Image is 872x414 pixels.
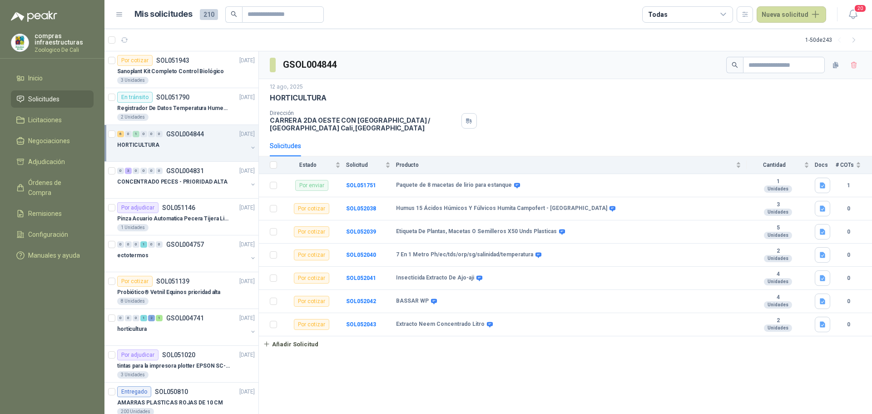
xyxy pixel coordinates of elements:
div: 8 Unidades [117,298,149,305]
th: Estado [282,156,346,174]
b: 7 En 1 Metro Ph/ec/tds/orp/sg/salinidad/temperatura [396,251,533,259]
a: Adjudicación [11,153,94,170]
a: Manuales y ayuda [11,247,94,264]
div: 0 [156,168,163,174]
span: 210 [200,9,218,20]
span: Estado [282,162,333,168]
div: 0 [148,131,155,137]
span: Producto [396,162,734,168]
p: [DATE] [239,130,255,139]
th: Solicitud [346,156,396,174]
button: Nueva solicitud [757,6,826,23]
a: Por adjudicarSOL051020[DATE] tintas para la impresora plotter EPSON SC-T31003 Unidades [104,346,258,383]
p: SOL051146 [162,205,195,211]
div: 0 [117,315,124,321]
div: 0 [140,131,147,137]
div: Por enviar [295,180,328,191]
img: Logo peakr [11,11,57,22]
p: [DATE] [239,167,255,175]
b: SOL052042 [346,298,376,304]
div: 1 [133,131,139,137]
p: AMARRAS PLASTICAS ROJAS DE 10 CM [117,399,223,407]
div: 1 [156,315,163,321]
div: Por cotizar [294,203,329,214]
div: Por cotizar [294,226,329,237]
b: 0 [836,251,861,259]
p: [DATE] [239,240,255,249]
p: horticultura [117,325,147,334]
a: 0 0 0 1 0 0 GSOL004757[DATE] ectotermos [117,239,257,268]
div: Por cotizar [117,55,153,66]
th: Producto [396,156,747,174]
h3: GSOL004844 [283,58,338,72]
b: 3 [747,201,809,209]
div: Por adjudicar [117,349,159,360]
div: 1 [140,241,147,248]
b: 4 [747,271,809,278]
div: 2 Unidades [117,114,149,121]
p: Zoologico De Cali [35,47,94,53]
b: 0 [836,320,861,329]
p: SOL051020 [162,352,195,358]
b: Insecticida Extracto De Ajo-aji [396,274,474,282]
div: Unidades [764,232,792,239]
div: 0 [117,168,124,174]
div: 0 [140,168,147,174]
span: Inicio [28,73,43,83]
img: Company Logo [11,34,29,51]
div: 1 Unidades [117,224,149,231]
p: [DATE] [239,277,255,286]
th: Docs [815,156,836,174]
a: Remisiones [11,205,94,222]
a: Por adjudicarSOL051146[DATE] Pinza Acuario Automatica Pecera Tijera Limpiador Alicate1 Unidades [104,199,258,235]
div: 0 [156,131,163,137]
div: 0 [156,241,163,248]
p: [DATE] [239,93,255,102]
p: CONCENTRADO PECES - PRIORIDAD ALTA [117,178,228,186]
span: Órdenes de Compra [28,178,85,198]
a: Órdenes de Compra [11,174,94,201]
p: compras infraestructuras [35,33,94,45]
b: 2 [747,248,809,255]
p: [DATE] [239,388,255,396]
b: Etiqueta De Plantas, Macetas O Semilleros X50 Unds Plasticas [396,228,557,235]
b: SOL052038 [346,205,376,212]
a: Solicitudes [11,90,94,108]
p: CARRERA 2DA OESTE CON [GEOGRAPHIC_DATA] / [GEOGRAPHIC_DATA] Cali , [GEOGRAPHIC_DATA] [270,116,458,132]
div: Entregado [117,386,151,397]
div: 0 [148,168,155,174]
p: GSOL004831 [166,168,204,174]
span: Negociaciones [28,136,70,146]
span: search [732,62,738,68]
p: tintas para la impresora plotter EPSON SC-T3100 [117,362,230,370]
div: 0 [125,131,132,137]
div: 0 [133,315,139,321]
b: 5 [747,224,809,232]
div: 0 [133,168,139,174]
p: SOL051943 [156,57,189,64]
span: Manuales y ayuda [28,250,80,260]
div: 3 [125,168,132,174]
a: SOL052041 [346,275,376,281]
span: Remisiones [28,209,62,219]
p: HORTICULTURA [117,141,159,150]
b: BASSAR WP [396,298,429,305]
p: Pinza Acuario Automatica Pecera Tijera Limpiador Alicate [117,214,230,223]
p: Sanoplant Kit Completo Control Biológico [117,67,224,76]
div: Por cotizar [294,319,329,330]
div: Unidades [764,185,792,193]
th: # COTs [836,156,872,174]
div: Unidades [764,209,792,216]
a: SOL051751 [346,182,376,189]
b: 1 [747,178,809,185]
b: Extracto Neem Concentrado Litro [396,321,485,328]
p: ectotermos [117,251,149,260]
a: Negociaciones [11,132,94,150]
p: GSOL004757 [166,241,204,248]
b: SOL052043 [346,321,376,328]
p: SOL051139 [156,278,189,284]
a: 0 3 0 0 0 0 GSOL004831[DATE] CONCENTRADO PECES - PRIORIDAD ALTA [117,165,257,195]
div: 0 [148,241,155,248]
